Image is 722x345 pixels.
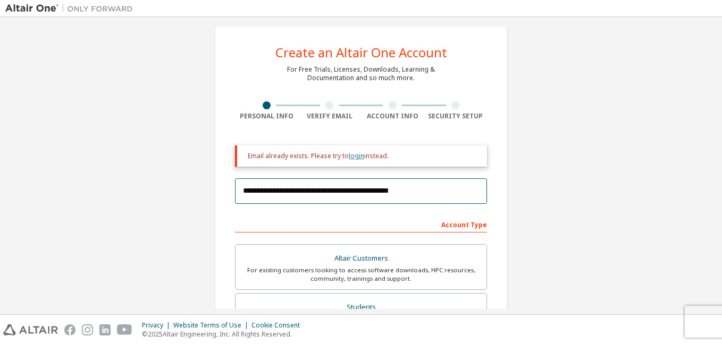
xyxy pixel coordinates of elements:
[424,112,488,120] div: Security Setup
[242,266,480,283] div: For existing customers looking to access software downloads, HPC resources, community, trainings ...
[235,215,487,232] div: Account Type
[361,112,424,120] div: Account Info
[251,321,306,330] div: Cookie Consent
[142,330,306,339] p: © 2025 Altair Engineering, Inc. All Rights Reserved.
[275,46,447,59] div: Create an Altair One Account
[242,300,480,315] div: Students
[349,151,364,160] a: login
[298,112,362,120] div: Verify Email
[173,321,251,330] div: Website Terms of Use
[3,324,58,335] img: altair_logo.svg
[248,152,478,160] div: Email already exists. Please try to instead.
[82,324,93,335] img: instagram.svg
[287,65,435,82] div: For Free Trials, Licenses, Downloads, Learning & Documentation and so much more.
[99,324,111,335] img: linkedin.svg
[242,251,480,266] div: Altair Customers
[142,321,173,330] div: Privacy
[5,3,138,14] img: Altair One
[117,324,132,335] img: youtube.svg
[64,324,75,335] img: facebook.svg
[235,112,298,120] div: Personal Info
